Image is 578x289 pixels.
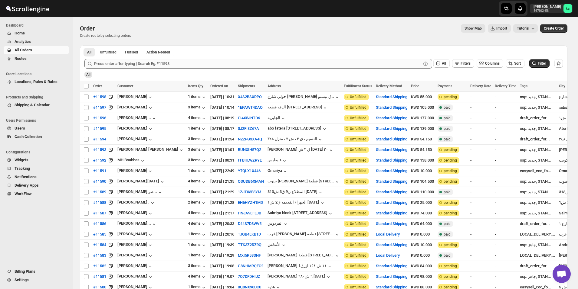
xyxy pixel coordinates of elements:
[495,126,516,132] div: -
[461,61,471,66] span: Filters
[376,232,400,236] button: Local Delivery
[90,113,110,123] button: #11596
[470,126,491,132] div: -
[188,94,207,100] button: 1 items
[268,242,287,248] button: الأندلس
[268,147,334,153] button: [PERSON_NAME] ق ٣ ش [DATE] ٢٠
[268,179,334,183] div: جنوب [PERSON_NAME] قطعة [STREET_ADDRESS]
[188,136,207,143] div: 3 items
[563,4,572,13] span: khaled alrashidi
[376,253,400,258] button: Local Delivery
[238,264,263,268] button: G8NHMRQFC2
[93,136,106,142] span: #11594
[4,37,69,46] button: Analytics
[538,61,546,66] span: Filter
[15,183,39,188] span: Delivery Apps
[6,118,70,123] span: Users Permissions
[470,94,491,100] div: -
[444,116,451,120] span: paid
[4,124,69,133] button: Users
[90,272,110,281] button: #11581
[376,264,407,268] button: Standard Shipping
[188,189,207,195] button: 4 items
[188,84,203,88] span: Items Qty
[188,105,207,111] button: 3 items
[4,190,69,198] button: WorkFlow
[350,116,366,120] span: Unfulfilled
[90,166,110,176] button: #11591
[96,48,120,56] button: Unfulfilled
[93,242,106,248] span: #11584
[411,104,434,111] div: KWD 105.000
[268,210,333,217] button: Salmiya block [STREET_ADDRESS]
[268,221,283,226] div: الفردوس
[376,105,407,110] button: Standard Shipping
[188,253,207,259] div: 1 items
[117,105,153,111] button: [PERSON_NAME]
[268,263,327,268] div: [PERSON_NAME] ١١ ش ١٥٤ ازرق1
[117,274,153,280] button: [PERSON_NAME]
[188,200,207,206] div: 2 items
[495,104,516,111] div: -
[376,158,407,162] button: Standard Shipping
[117,253,153,259] button: [PERSON_NAME]
[6,72,70,76] span: Store Locations
[90,187,110,197] button: #11589
[376,84,402,88] span: Delivery Method
[268,94,340,100] button: حولي شارع [PERSON_NAME] سوق نيستو
[87,50,91,55] span: All
[188,263,207,269] button: 3 items
[433,59,450,68] button: All
[238,253,261,258] button: MXI5R53SNF
[540,24,567,33] button: Create custom order
[90,198,110,207] button: #11588
[238,116,260,120] button: CI4X5JNTD6
[117,210,153,217] div: [PERSON_NAME]
[117,200,156,206] button: [PERSON_NAME] .
[93,210,106,216] span: #11587
[117,189,157,194] div: [PERSON_NAME] طر...
[93,147,106,153] span: #11593
[488,24,511,33] button: Import
[117,115,151,120] div: [PERSON_NAME]...
[376,169,407,173] button: Standard Shipping
[411,126,434,132] div: KWD 139.000
[93,84,102,88] span: Order
[117,94,153,100] button: [PERSON_NAME]
[268,115,286,121] button: الجابرية
[117,232,153,238] button: [PERSON_NAME]
[210,104,234,111] div: [DATE] | 10:14
[15,103,50,107] span: Shipping & Calendar
[188,115,207,121] div: 4 items
[268,200,319,204] div: الجهراء القديمه ق2 ش1 [DATE]
[188,210,207,217] button: 4 items
[470,104,491,111] div: -
[117,242,153,248] button: [PERSON_NAME]
[517,26,529,31] span: Tutorial
[93,104,106,111] span: #11597
[376,200,407,205] button: Standard Shipping
[376,274,407,279] button: Standard Shipping
[117,179,165,185] button: [PERSON_NAME][DATE]
[90,261,110,271] button: #11582
[90,219,110,229] button: #11586
[534,4,561,9] p: [PERSON_NAME]
[15,269,35,274] span: Billing Plans
[117,84,133,88] span: Customer
[376,221,407,226] button: Standard Shipping
[93,200,106,206] span: #11588
[544,26,564,31] span: Create Order
[188,274,207,280] button: 4 items
[485,61,500,66] span: Columns
[90,208,110,218] button: #11587
[188,168,207,174] div: 1 items
[15,134,42,139] span: Cash Collection
[520,115,555,121] div: draft_order_for...
[520,84,527,88] span: Tags
[268,284,275,289] div: هدية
